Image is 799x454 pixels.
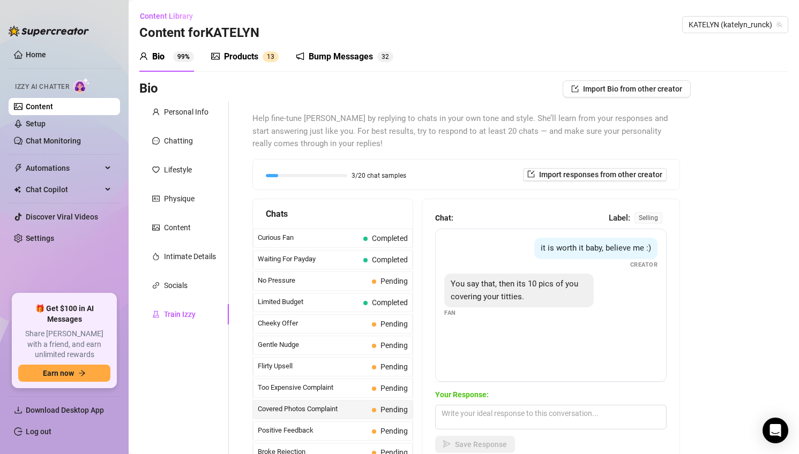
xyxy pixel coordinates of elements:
span: Chat Copilot [26,181,102,198]
span: Share [PERSON_NAME] with a friend, and earn unlimited rewards [18,329,110,360]
a: Log out [26,427,51,436]
span: 2 [385,53,389,60]
a: Setup [26,119,46,128]
span: Pending [380,362,408,371]
a: Content [26,102,53,111]
span: import [527,170,535,178]
button: Import Bio from other creator [563,80,691,97]
span: Curious Fan [258,232,359,243]
span: fire [152,253,160,260]
span: notification [296,52,304,60]
div: Intimate Details [164,251,216,262]
span: Pending [380,341,408,350]
h3: Content for KATELYN [139,25,259,42]
span: 3 [382,53,385,60]
span: picture [211,52,220,60]
span: Fan [444,308,456,317]
button: Earn nowarrow-right [18,365,110,382]
span: Completed [372,298,408,307]
span: Label: [609,212,630,225]
span: Help fine-tune [PERSON_NAME] by replying to chats in your own tone and style. She’ll learn from y... [252,112,680,150]
span: Pending [380,405,408,414]
span: Earn now [43,369,74,377]
span: Waiting For Payday [258,254,359,264]
span: team [776,21,782,28]
span: download [14,406,23,414]
a: Discover Viral Videos [26,213,98,221]
span: Import responses from other creator [539,170,662,179]
sup: 32 [377,51,393,62]
span: Pending [380,320,408,328]
span: Import Bio from other creator [583,85,682,93]
span: user [139,52,148,60]
div: Personal Info [164,106,208,118]
span: user [152,108,160,116]
span: message [152,137,160,145]
span: Chats [266,207,288,221]
span: it is worth it baby, believe me :) [541,243,651,253]
div: Physique [164,193,195,205]
span: You say that, then its 10 pics of you covering your titties. [451,279,578,301]
img: logo-BBDzfeDw.svg [9,26,89,36]
div: Lifestyle [164,164,192,176]
div: Socials [164,279,188,291]
img: Chat Copilot [14,186,21,193]
span: Pending [380,427,408,435]
strong: Your Response: [435,390,489,399]
span: Covered Photos Complaint [258,404,368,414]
span: KATELYN (katelyn_runck) [689,17,782,33]
span: Download Desktop App [26,406,104,414]
span: Limited Budget [258,297,359,307]
div: Chatting [164,135,193,147]
span: Pending [380,277,408,285]
button: Save Response [435,436,515,453]
span: Flirty Upsell [258,361,368,372]
span: experiment [152,311,160,318]
span: Pending [380,384,408,392]
strong: Chat: [435,214,453,222]
div: Open Intercom Messenger [763,418,788,443]
h3: Bio [139,80,158,97]
span: Izzy AI Chatter [15,82,69,92]
span: 🎁 Get $100 in AI Messages [18,304,110,324]
a: Chat Monitoring [26,137,81,145]
sup: 99% [173,51,194,62]
span: Gentle Nudge [258,339,368,350]
button: Import responses from other creator [523,168,667,181]
span: heart [152,166,160,173]
img: AI Chatter [73,78,90,93]
span: 1 [267,53,271,60]
span: thunderbolt [14,164,23,172]
div: Bio [152,50,165,63]
div: Bump Messages [309,50,373,63]
a: Settings [26,234,54,243]
span: link [152,282,160,289]
span: Content Library [140,12,193,20]
span: idcard [152,195,160,202]
span: selling [634,212,662,224]
span: picture [152,224,160,231]
sup: 13 [263,51,279,62]
span: Too Expensive Complaint [258,382,368,393]
span: Cheeky Offer [258,318,368,329]
div: Content [164,222,191,233]
span: import [571,85,579,93]
div: Train Izzy [164,308,196,320]
span: Completed [372,234,408,243]
span: Positive Feedback [258,425,368,436]
div: Products [224,50,258,63]
button: Content Library [139,7,201,25]
a: Home [26,50,46,59]
span: Creator [630,260,658,269]
span: 3 [271,53,274,60]
span: arrow-right [78,369,86,377]
span: 3/20 chat samples [352,172,406,179]
span: No Pressure [258,275,368,286]
span: Completed [372,255,408,264]
span: Automations [26,160,102,177]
